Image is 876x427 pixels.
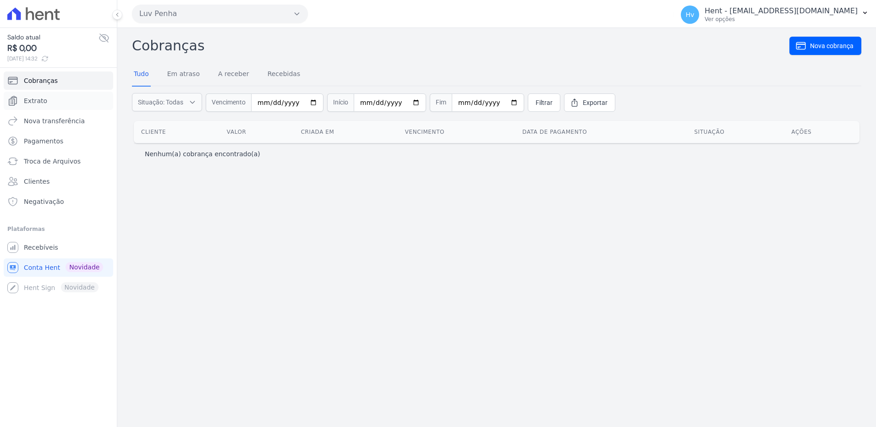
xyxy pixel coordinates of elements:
[687,121,784,143] th: Situação
[294,121,398,143] th: Criada em
[24,243,58,252] span: Recebíveis
[705,16,858,23] p: Ver opções
[206,93,251,112] span: Vencimento
[24,96,47,105] span: Extrato
[24,197,64,206] span: Negativação
[66,262,103,272] span: Novidade
[132,63,151,87] a: Tudo
[7,55,99,63] span: [DATE] 14:32
[7,42,99,55] span: R$ 0,00
[4,132,113,150] a: Pagamentos
[132,35,789,56] h2: Cobranças
[165,63,202,87] a: Em atraso
[810,41,854,50] span: Nova cobrança
[132,93,202,111] button: Situação: Todas
[24,137,63,146] span: Pagamentos
[705,6,858,16] p: Hent - [EMAIL_ADDRESS][DOMAIN_NAME]
[4,92,113,110] a: Extrato
[219,121,294,143] th: Valor
[7,71,109,297] nav: Sidebar
[24,263,60,272] span: Conta Hent
[430,93,452,112] span: Fim
[536,98,553,107] span: Filtrar
[4,152,113,170] a: Troca de Arquivos
[398,121,515,143] th: Vencimento
[24,116,85,126] span: Nova transferência
[216,63,251,87] a: A receber
[138,98,183,107] span: Situação: Todas
[515,121,687,143] th: Data de pagamento
[4,112,113,130] a: Nova transferência
[686,11,695,18] span: Hv
[327,93,354,112] span: Início
[4,258,113,277] a: Conta Hent Novidade
[134,121,219,143] th: Cliente
[4,238,113,257] a: Recebíveis
[784,121,860,143] th: Ações
[24,157,81,166] span: Troca de Arquivos
[789,37,861,55] a: Nova cobrança
[4,71,113,90] a: Cobranças
[145,149,260,159] p: Nenhum(a) cobrança encontrado(a)
[564,93,615,112] a: Exportar
[266,63,302,87] a: Recebidas
[7,224,109,235] div: Plataformas
[4,172,113,191] a: Clientes
[24,76,58,85] span: Cobranças
[24,177,49,186] span: Clientes
[4,192,113,211] a: Negativação
[7,33,99,42] span: Saldo atual
[673,2,876,27] button: Hv Hent - [EMAIL_ADDRESS][DOMAIN_NAME] Ver opções
[132,5,308,23] button: Luv Penha
[528,93,560,112] a: Filtrar
[583,98,608,107] span: Exportar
